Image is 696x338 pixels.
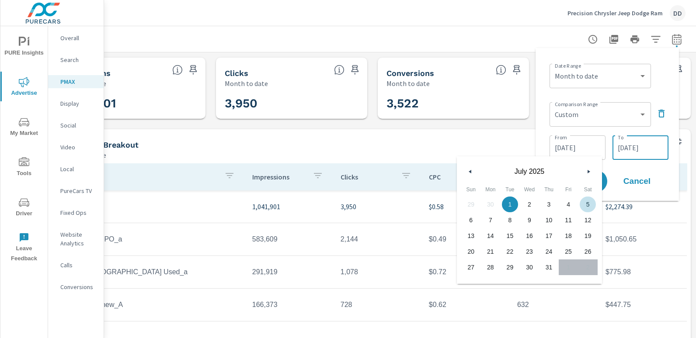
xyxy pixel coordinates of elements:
span: Thu [539,183,559,197]
p: Fixed Ops [60,208,97,217]
span: Wed [520,183,539,197]
td: 728 [334,294,422,316]
button: 10 [539,212,559,228]
button: Print Report [626,31,644,48]
span: 7 [489,212,492,228]
button: 26 [578,244,598,259]
button: 23 [520,244,539,259]
button: 24 [539,244,559,259]
div: PureCars TV [48,184,104,197]
p: Month to date [386,78,430,89]
span: Leave Feedback [3,232,45,264]
button: 16 [520,228,539,244]
button: 27 [461,259,481,275]
div: Conversions [48,280,104,293]
span: 18 [565,228,572,244]
div: Calls [48,259,104,272]
span: Sat [578,183,598,197]
td: $1,050.65 [599,228,687,250]
span: 2 [528,197,531,212]
button: 14 [481,228,501,244]
button: 28 [481,259,501,275]
td: $0.62 [422,294,510,316]
td: PMax - [GEOGRAPHIC_DATA] Used_a [58,261,245,283]
button: 22 [500,244,520,259]
div: Local [48,162,104,176]
button: Apply Filters [647,31,665,48]
p: Social [60,121,97,130]
span: PURE Insights [3,37,45,58]
span: Save this to your personalized report [348,63,362,77]
span: 11 [565,212,572,228]
button: 25 [559,244,578,259]
button: 18 [559,228,578,244]
p: 1,041,901 [252,201,327,212]
span: 12 [585,212,592,228]
h3: 1,041,901 [63,96,197,111]
span: 21 [487,244,494,259]
td: $447.75 [599,294,687,316]
span: 19 [585,228,592,244]
p: Month to date [225,78,268,89]
td: PMax - VA_new_A [58,294,245,316]
button: 3 [539,197,559,212]
button: 13 [461,228,481,244]
div: Video [48,141,104,154]
span: 27 [467,259,474,275]
button: 8 [500,212,520,228]
span: 20 [467,244,474,259]
span: Mon [481,183,501,197]
button: 30 [520,259,539,275]
p: 3,950 [341,201,415,212]
div: Search [48,53,104,66]
button: 19 [578,228,598,244]
div: Overall [48,31,104,45]
span: 8 [508,212,512,228]
p: $0.58 [429,201,503,212]
td: 632 [510,294,599,316]
button: 2 [520,197,539,212]
button: 21 [481,244,501,259]
span: Tools [3,157,45,179]
p: Website Analytics [60,230,97,248]
p: Conversions [60,283,97,291]
p: Clicks [341,172,394,181]
span: Advertise [3,77,45,98]
td: $0.49 [422,228,510,250]
button: 29 [500,259,520,275]
span: 3 [547,197,551,212]
p: Impressions [252,172,306,181]
span: 1 [508,197,512,212]
td: 291,919 [245,261,334,283]
button: Cancel [611,170,663,192]
span: Save this to your personalized report [186,63,200,77]
h3: 3,950 [225,96,358,111]
div: PMAX [48,75,104,88]
span: The number of times an ad was shown on your behalf. [172,65,183,75]
td: PMax - VA CPO_a [58,228,245,250]
td: 1,078 [334,261,422,283]
td: 583,609 [245,228,334,250]
span: 26 [585,244,592,259]
td: 2,144 [334,228,422,250]
button: 20 [461,244,481,259]
span: 5 [586,197,590,212]
td: $775.98 [599,261,687,283]
span: 16 [526,228,533,244]
span: 22 [507,244,514,259]
span: 15 [507,228,514,244]
span: The number of times an ad was clicked by a consumer. [334,65,345,75]
p: PureCars TV [60,186,97,195]
button: 9 [520,212,539,228]
div: Display [48,97,104,110]
div: Website Analytics [48,228,104,250]
span: 10 [546,212,553,228]
button: 15 [500,228,520,244]
span: 14 [487,228,494,244]
span: 30 [526,259,533,275]
span: 4 [567,197,570,212]
td: $0.72 [422,261,510,283]
span: Tue [500,183,520,197]
span: 25 [565,244,572,259]
span: 9 [528,212,531,228]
